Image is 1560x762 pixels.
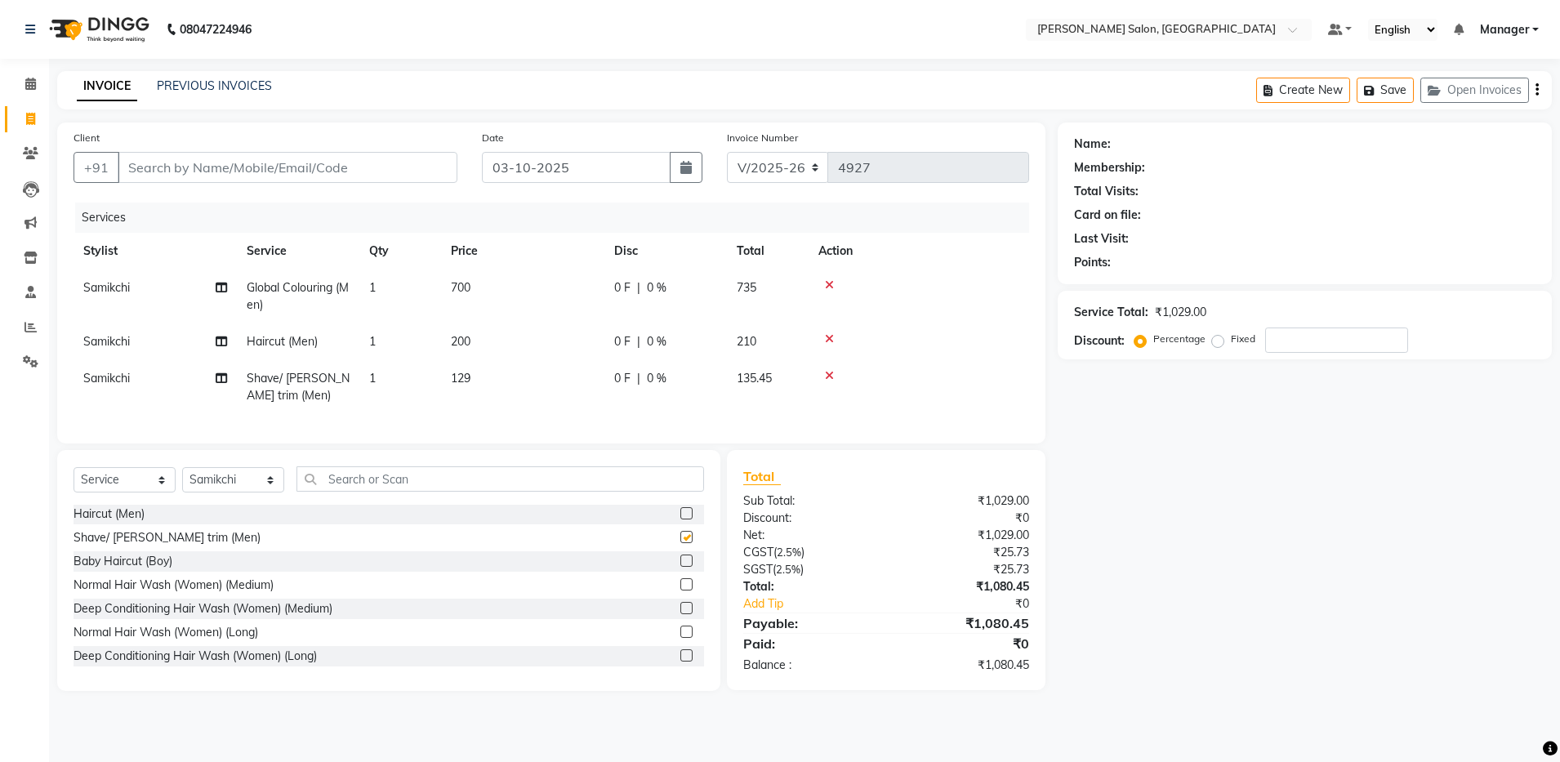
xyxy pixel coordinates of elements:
span: 129 [451,371,470,385]
span: 0 F [614,333,631,350]
div: Service Total: [1074,304,1148,321]
div: Discount: [1074,332,1125,350]
div: Sub Total: [731,492,886,510]
div: ₹25.73 [886,544,1041,561]
div: ₹25.73 [886,561,1041,578]
span: Haircut (Men) [247,334,318,349]
div: Name: [1074,136,1111,153]
div: Haircut (Men) [74,506,145,523]
div: ₹1,080.45 [886,657,1041,674]
span: Global Colouring (Men) [247,280,349,312]
div: Card on file: [1074,207,1141,224]
div: Last Visit: [1074,230,1129,247]
input: Search by Name/Mobile/Email/Code [118,152,457,183]
span: 700 [451,280,470,295]
button: Create New [1256,78,1350,103]
span: 0 % [647,370,666,387]
div: Total: [731,578,886,595]
label: Invoice Number [727,131,798,145]
div: Baby Haircut (Boy) [74,553,172,570]
span: 1 [369,280,376,295]
th: Price [441,233,604,270]
label: Date [482,131,504,145]
a: PREVIOUS INVOICES [157,78,272,93]
span: 0 % [647,279,666,296]
img: logo [42,7,154,52]
div: ₹1,080.45 [886,613,1041,633]
div: Deep Conditioning Hair Wash (Women) (Medium) [74,600,332,617]
div: Payable: [731,613,886,633]
span: 0 F [614,279,631,296]
span: Manager [1480,21,1529,38]
button: Save [1357,78,1414,103]
span: Samikchi [83,371,130,385]
div: Balance : [731,657,886,674]
th: Qty [359,233,441,270]
div: ₹1,029.00 [886,492,1041,510]
div: Discount: [731,510,886,527]
a: Add Tip [731,595,912,613]
div: Paid: [731,634,886,653]
div: ₹1,029.00 [1155,304,1206,321]
span: | [637,279,640,296]
span: 2.5% [776,563,800,576]
div: Total Visits: [1074,183,1139,200]
div: Shave/ [PERSON_NAME] trim (Men) [74,529,261,546]
span: CGST [743,545,773,559]
span: 200 [451,334,470,349]
span: 2.5% [777,546,801,559]
span: SGST [743,562,773,577]
a: INVOICE [77,72,137,101]
th: Stylist [74,233,237,270]
span: 210 [737,334,756,349]
div: ₹1,080.45 [886,578,1041,595]
div: Points: [1074,254,1111,271]
div: ( ) [731,544,886,561]
div: ₹1,029.00 [886,527,1041,544]
b: 08047224946 [180,7,252,52]
th: Service [237,233,359,270]
span: Shave/ [PERSON_NAME] trim (Men) [247,371,350,403]
th: Action [809,233,1029,270]
label: Fixed [1231,332,1255,346]
span: 1 [369,371,376,385]
div: Normal Hair Wash (Women) (Long) [74,624,258,641]
button: +91 [74,152,119,183]
span: Samikchi [83,280,130,295]
label: Percentage [1153,332,1206,346]
div: Normal Hair Wash (Women) (Medium) [74,577,274,594]
div: Net: [731,527,886,544]
th: Total [727,233,809,270]
span: 0 F [614,370,631,387]
div: Deep Conditioning Hair Wash (Women) (Long) [74,648,317,665]
span: Total [743,468,781,485]
button: Open Invoices [1420,78,1529,103]
div: ₹0 [886,510,1041,527]
span: 735 [737,280,756,295]
input: Search or Scan [296,466,704,492]
th: Disc [604,233,727,270]
span: | [637,370,640,387]
div: Services [75,203,1041,233]
div: ₹0 [886,634,1041,653]
div: ( ) [731,561,886,578]
span: 0 % [647,333,666,350]
div: Membership: [1074,159,1145,176]
span: 135.45 [737,371,772,385]
span: Samikchi [83,334,130,349]
div: ₹0 [912,595,1041,613]
span: | [637,333,640,350]
label: Client [74,131,100,145]
span: 1 [369,334,376,349]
